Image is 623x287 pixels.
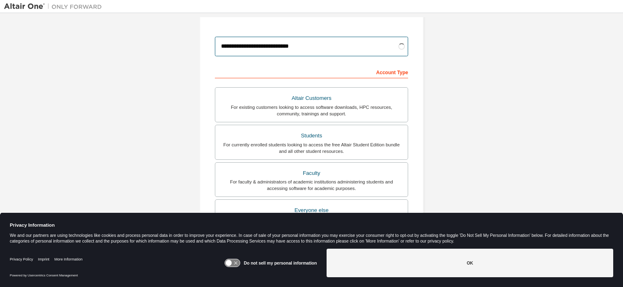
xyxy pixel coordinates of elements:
[215,65,408,78] div: Account Type
[4,2,106,11] img: Altair One
[220,104,403,117] div: For existing customers looking to access software downloads, HPC resources, community, trainings ...
[220,205,403,216] div: Everyone else
[220,168,403,179] div: Faculty
[220,141,403,155] div: For currently enrolled students looking to access the free Altair Student Edition bundle and all ...
[220,130,403,141] div: Students
[220,93,403,104] div: Altair Customers
[220,179,403,192] div: For faculty & administrators of academic institutions administering students and accessing softwa...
